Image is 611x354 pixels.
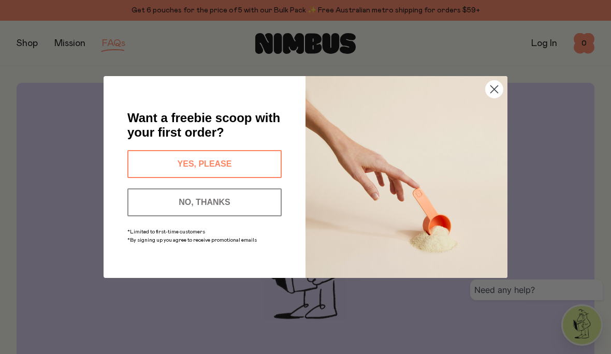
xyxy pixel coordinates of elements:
button: NO, THANKS [127,188,282,216]
span: *Limited to first-time customers [127,229,205,234]
button: YES, PLEASE [127,150,282,178]
button: Close dialog [485,80,503,98]
span: Want a freebie scoop with your first order? [127,111,280,139]
span: *By signing up you agree to receive promotional emails [127,238,257,243]
img: c0d45117-8e62-4a02-9742-374a5db49d45.jpeg [305,76,507,278]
